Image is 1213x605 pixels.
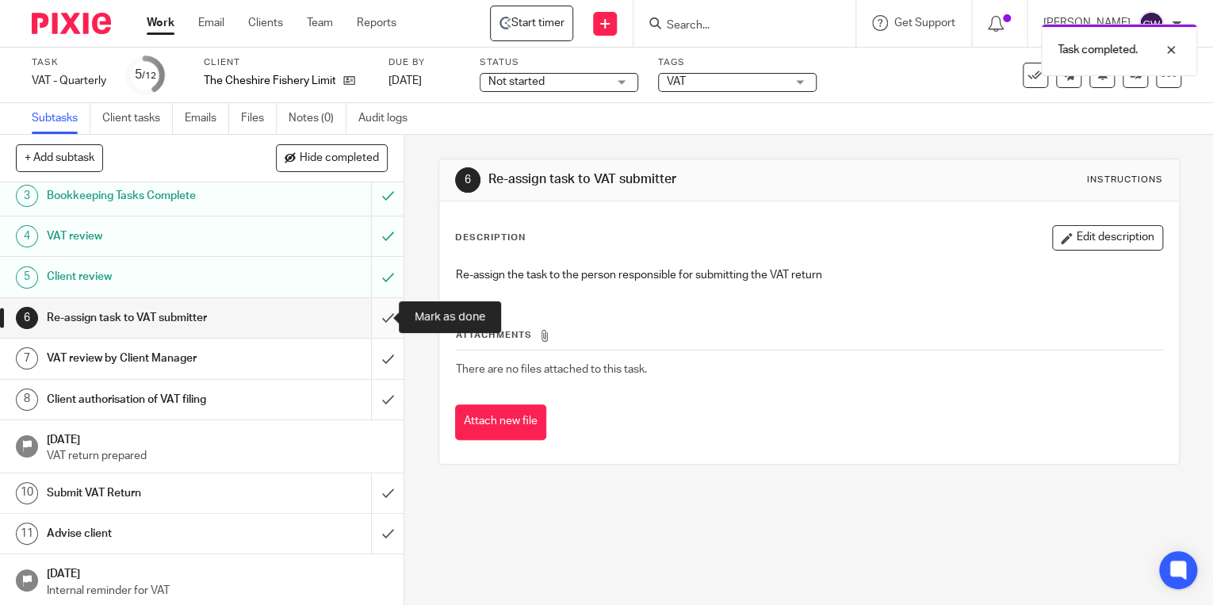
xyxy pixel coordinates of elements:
label: Status [480,56,638,69]
h1: Advise client [47,522,253,546]
div: 11 [16,523,38,545]
div: 8 [16,389,38,411]
span: Hide completed [300,152,379,165]
h1: Client review [47,265,253,289]
h1: VAT review by Client Manager [47,347,253,370]
button: Edit description [1052,225,1163,251]
a: Audit logs [358,103,419,134]
div: 5 [16,266,38,289]
span: Not started [488,76,545,87]
a: Client tasks [102,103,173,134]
label: Task [32,56,106,69]
p: Task completed. [1058,42,1138,58]
small: /12 [142,71,156,80]
a: Clients [248,15,283,31]
h1: VAT review [47,224,253,248]
p: Internal reminder for VAT [47,583,388,599]
button: + Add subtask [16,144,103,171]
h1: Re-assign task to VAT submitter [47,306,253,330]
h1: [DATE] [47,428,388,448]
label: Due by [388,56,460,69]
button: Hide completed [276,144,388,171]
div: 7 [16,347,38,370]
span: There are no files attached to this task. [456,364,647,375]
a: Emails [185,103,229,134]
label: Client [204,56,369,69]
h1: Submit VAT Return [47,481,253,505]
span: [DATE] [388,75,422,86]
h1: Re-assign task to VAT submitter [488,171,843,188]
div: 4 [16,225,38,247]
a: The Cheshire Fishery Limited - VAT - Quarterly [490,6,573,41]
a: Email [198,15,224,31]
p: VAT return prepared [47,448,388,464]
a: Notes (0) [289,103,346,134]
p: The Cheshire Fishery Limited [204,73,335,89]
img: svg%3E [1138,11,1164,36]
div: 6 [16,307,38,329]
p: Re-assign the task to the person responsible for submitting the VAT return [456,267,1162,283]
a: Team [307,15,333,31]
div: Instructions [1087,174,1163,186]
div: 5 [135,66,156,84]
h1: Client authorisation of VAT filing [47,388,253,412]
div: 10 [16,482,38,504]
div: 6 [455,167,480,193]
a: Subtasks [32,103,90,134]
span: Start timer [511,15,564,31]
img: Pixie [32,13,111,34]
h1: Bookkeeping Tasks Complete [47,184,253,208]
div: 3 [16,185,38,207]
p: Description [455,232,526,244]
a: Work [147,15,174,31]
span: VAT [667,76,686,87]
h1: [DATE] [47,562,388,582]
a: Files [241,103,277,134]
button: Attach new file [455,404,546,440]
a: Reports [357,15,396,31]
span: Attachments [456,331,532,339]
div: VAT - Quarterly [32,73,106,89]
